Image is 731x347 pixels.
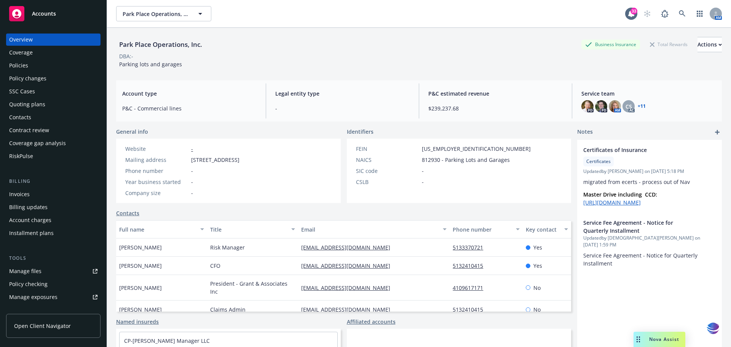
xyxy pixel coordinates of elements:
div: Mailing address [125,156,188,164]
a: RiskPulse [6,150,101,162]
div: Certificates of InsuranceCertificatesUpdatedby [PERSON_NAME] on [DATE] 5:18 PMmigrated from ecert... [577,140,722,213]
a: [EMAIL_ADDRESS][DOMAIN_NAME] [301,244,396,251]
span: P&C estimated revenue [428,90,563,98]
img: photo [609,100,621,112]
span: Parking lots and garages [119,61,182,68]
span: CS [626,102,632,110]
div: Policy changes [9,72,46,85]
button: Actions [697,37,722,52]
a: Named insureds [116,318,159,326]
div: Contacts [9,111,31,123]
span: Legal entity type [275,90,410,98]
span: $239,237.68 [428,104,563,112]
div: Title [210,225,287,233]
span: - [191,189,193,197]
a: 5133370721 [453,244,489,251]
div: Quoting plans [9,98,45,110]
a: Coverage gap analysis [6,137,101,149]
span: [STREET_ADDRESS] [191,156,239,164]
div: RiskPulse [9,150,33,162]
div: Company size [125,189,188,197]
span: - [191,178,193,186]
span: No [533,284,541,292]
img: svg+xml;base64,PHN2ZyB3aWR0aD0iMzQiIGhlaWdodD0iMzQiIHZpZXdCb3g9IjAgMCAzNCAzNCIgZmlsbD0ibm9uZSIgeG... [707,321,720,336]
a: Manage exposures [6,291,101,303]
a: Overview [6,34,101,46]
a: Contacts [6,111,101,123]
div: Manage exposures [9,291,57,303]
span: Certificates [586,158,611,165]
div: Phone number [453,225,511,233]
a: Manage files [6,265,101,277]
span: [PERSON_NAME] [119,305,162,313]
div: NAICS [356,156,419,164]
span: No [533,305,541,313]
a: Search [675,6,690,21]
div: 33 [630,8,637,14]
a: add [713,128,722,137]
a: Billing updates [6,201,101,213]
div: Business Insurance [581,40,640,49]
span: Risk Manager [210,243,245,251]
a: [EMAIL_ADDRESS][DOMAIN_NAME] [301,262,396,269]
div: Invoices [9,188,30,200]
a: [URL][DOMAIN_NAME] [583,199,641,206]
div: Contract review [9,124,49,136]
div: Coverage gap analysis [9,137,66,149]
span: Service Fee Agreement - Notice for Quarterly Installment [583,219,696,235]
div: Year business started [125,178,188,186]
span: Updated by [PERSON_NAME] on [DATE] 5:18 PM [583,168,716,175]
div: Billing updates [9,201,48,213]
span: - [191,167,193,175]
a: Policy changes [6,72,101,85]
div: Key contact [526,225,560,233]
div: Website [125,145,188,153]
div: Email [301,225,438,233]
a: Invoices [6,188,101,200]
span: General info [116,128,148,136]
span: Accounts [32,11,56,17]
a: Policy checking [6,278,101,290]
span: CFO [210,262,220,270]
a: [EMAIL_ADDRESS][DOMAIN_NAME] [301,306,396,313]
div: CSLB [356,178,419,186]
a: Affiliated accounts [347,318,396,326]
button: Key contact [523,220,571,238]
div: Phone number [125,167,188,175]
a: Quoting plans [6,98,101,110]
div: Billing [6,177,101,185]
div: Manage files [9,265,41,277]
span: [US_EMPLOYER_IDENTIFICATION_NUMBER] [422,145,531,153]
a: Policies [6,59,101,72]
a: Contract review [6,124,101,136]
div: Manage certificates [9,304,59,316]
a: Account charges [6,214,101,226]
div: Total Rewards [646,40,691,49]
a: Installment plans [6,227,101,239]
span: Yes [533,243,542,251]
a: Contacts [116,209,139,217]
p: migrated from ecerts - process out of Nav [583,178,716,186]
span: - [275,104,410,112]
button: Phone number [450,220,522,238]
span: Certificates of Insurance [583,146,696,154]
a: 4109617171 [453,284,489,291]
div: Policies [9,59,28,72]
span: Identifiers [347,128,373,136]
img: photo [581,100,594,112]
div: Service Fee Agreement - Notice for Quarterly InstallmentUpdatedby [DEMOGRAPHIC_DATA][PERSON_NAME]... [577,213,722,273]
span: Claims Admin [210,305,246,313]
span: P&C - Commercial lines [122,104,257,112]
span: Nova Assist [649,336,679,342]
a: +11 [638,104,646,109]
a: 5132410415 [453,262,489,269]
strong: Master Drive including CCD: [583,191,657,198]
img: photo [595,100,607,112]
span: Park Place Operations, Inc. [123,10,188,18]
button: Title [207,220,298,238]
a: Accounts [6,3,101,24]
div: Overview [9,34,33,46]
a: - [191,145,193,152]
span: [PERSON_NAME] [119,262,162,270]
button: Nova Assist [634,332,685,347]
